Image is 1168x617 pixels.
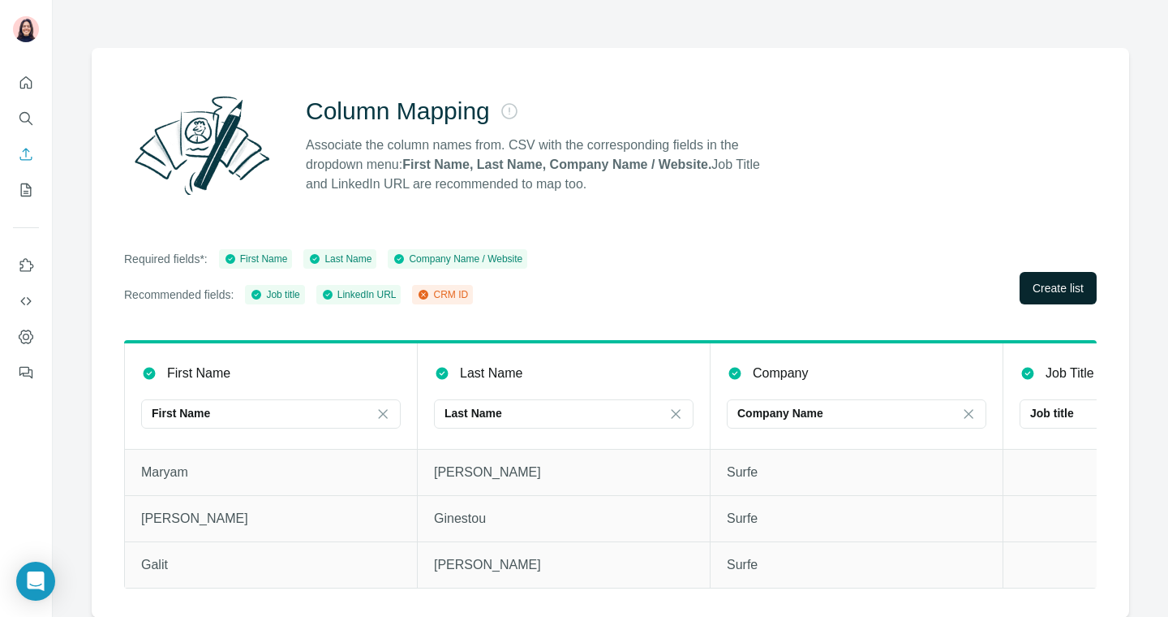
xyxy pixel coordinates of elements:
p: Job Title [1046,364,1094,383]
button: Dashboard [13,322,39,352]
p: Ginestou [434,509,693,529]
button: Create list [1020,272,1097,304]
strong: First Name, Last Name, Company Name / Website. [402,157,711,171]
p: Last Name [444,405,502,421]
img: Surfe Illustration - Column Mapping [124,87,280,204]
p: Job title [1030,405,1074,421]
p: Last Name [460,364,522,383]
p: Surfe [727,509,986,529]
p: [PERSON_NAME] [434,555,693,575]
h2: Column Mapping [306,97,490,126]
p: Galit [141,555,401,575]
span: Create list [1033,280,1084,296]
p: [PERSON_NAME] [434,463,693,482]
p: [PERSON_NAME] [141,509,401,529]
p: First Name [167,364,230,383]
p: Surfe [727,463,986,482]
div: CRM ID [417,287,468,302]
button: My lists [13,175,39,205]
button: Use Surfe on LinkedIn [13,251,39,280]
button: Use Surfe API [13,287,39,316]
p: Company [753,364,808,383]
div: First Name [224,252,288,266]
p: First Name [152,405,210,421]
p: Surfe [727,555,986,575]
p: Required fields*: [124,251,208,267]
p: Maryam [141,463,401,482]
div: Job title [250,287,299,302]
div: Open Intercom Messenger [16,562,55,601]
button: Search [13,104,39,133]
button: Feedback [13,358,39,387]
div: Last Name [308,252,371,266]
p: Company Name [737,405,823,421]
p: Recommended fields: [124,287,234,303]
p: Associate the column names from. CSV with the corresponding fields in the dropdown menu: Job Titl... [306,136,775,194]
button: Quick start [13,68,39,97]
div: LinkedIn URL [321,287,397,302]
div: Company Name / Website [393,252,522,266]
button: Enrich CSV [13,140,39,169]
img: Avatar [13,16,39,42]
